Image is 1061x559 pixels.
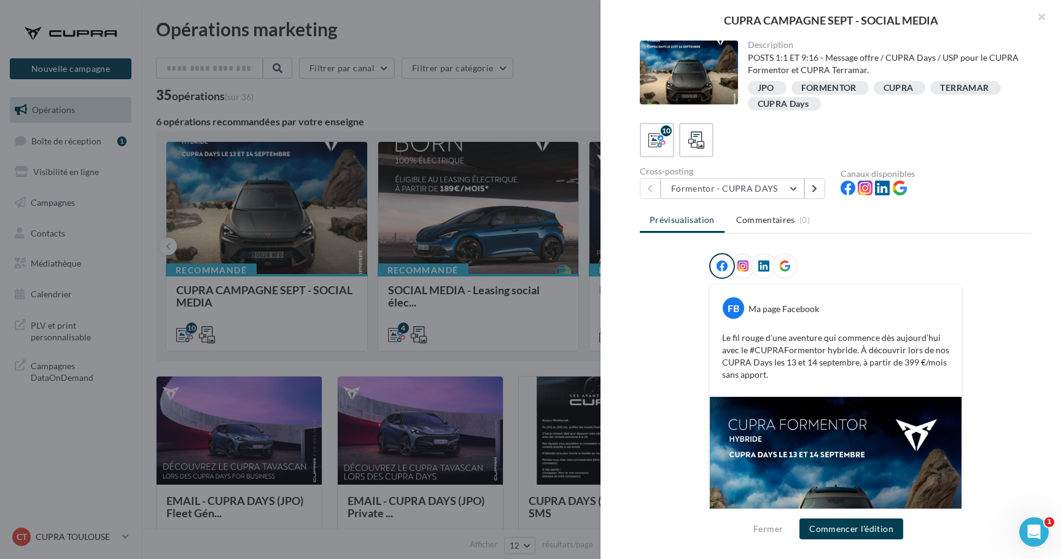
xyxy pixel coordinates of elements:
[723,297,744,319] div: FB
[940,84,989,93] div: TERRAMAR
[748,41,1022,49] div: Description
[841,170,1032,178] div: Canaux disponibles
[1044,517,1054,527] span: 1
[1019,517,1049,547] iframe: Intercom live chat
[758,100,809,109] div: CUPRA Days
[799,215,810,225] span: (0)
[736,214,795,226] span: Commentaires
[748,522,788,536] button: Fermer
[640,167,831,176] div: Cross-posting
[722,332,949,381] p: Le fil rouge d’une aventure qui commence dès aujourd’hui avec le #CUPRAFormentor hybride. À décou...
[801,84,857,93] div: FORMENTOR
[799,518,903,539] button: Commencer l'édition
[620,15,1041,26] div: CUPRA CAMPAGNE SEPT - SOCIAL MEDIA
[748,52,1022,76] div: POSTS 1:1 ET 9:16 - Message offre / CUPRA Days / USP pour le CUPRA Formentor et CUPRA Terramar.
[884,84,914,93] div: CUPRA
[661,178,804,199] button: Formentor - CUPRA DAYS
[661,125,672,136] div: 10
[748,303,819,315] div: Ma page Facebook
[758,84,774,93] div: JPO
